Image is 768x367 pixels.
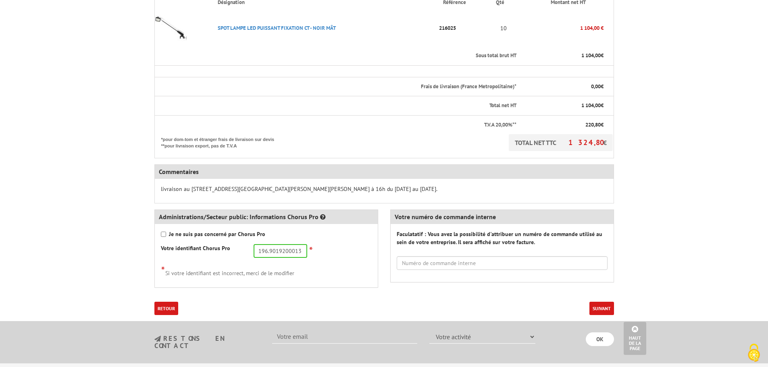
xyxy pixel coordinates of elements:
span: 1 324,80 [568,138,603,147]
p: € [524,52,604,60]
th: Frais de livraison (France Metropolitaine)* [154,77,517,96]
p: T.V.A 20,00%** [161,121,516,129]
img: Cookies (fenêtre modale) [744,343,764,363]
label: Votre identifiant Chorus Pro [161,244,230,252]
p: TOTAL NET TTC € [509,134,613,151]
p: 1 104,00 € [517,21,604,35]
p: 216025 [437,21,489,35]
th: Sous total brut HT [154,46,517,65]
a: Haut de la page [624,322,646,355]
span: 1 104,00 [581,52,601,59]
img: SPOT LAMPE LED PUISSANT FIXATION CT - NOIR MâT [155,12,187,44]
strong: Je ne suis pas concerné par Chorus Pro [169,230,265,238]
h3: restons en contact [154,335,260,349]
p: *pour dom-tom et étranger frais de livraison sur devis **pour livraison export, pas de T.V.A [161,134,282,149]
img: newsletter.jpg [154,336,161,342]
a: Retour [154,302,178,315]
div: Commentaires [155,165,614,179]
input: Votre email [272,330,417,344]
label: Faculatatif : Vous avez la possibilité d'attribuer un numéro de commande utilisé au sein de votre... [397,230,608,246]
span: 220,80 [585,121,601,128]
p: livraison au [STREET_ADDRESS][GEOGRAPHIC_DATA][PERSON_NAME][PERSON_NAME] à 16h du [DATE] au [DATE]. [161,185,608,193]
td: 10 [489,10,517,46]
span: 0,00 [591,83,601,90]
a: SPOT LAMPE LED PUISSANT FIXATION CT - NOIR MâT [218,25,336,31]
input: Numéro de commande interne [397,256,608,270]
p: € [524,83,604,91]
button: Cookies (fenêtre modale) [740,340,768,367]
p: € [524,102,604,110]
button: Suivant [589,302,614,315]
input: OK [586,332,614,346]
div: Si votre identifiant est incorrect, merci de le modifier [161,264,372,277]
span: 1 104,00 [581,102,601,109]
div: Votre numéro de commande interne [391,210,614,224]
th: Total net HT [154,96,517,116]
p: € [524,121,604,129]
input: Je ne suis pas concerné par Chorus Pro [161,232,166,237]
div: Administrations/Secteur public: Informations Chorus Pro [155,210,378,224]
